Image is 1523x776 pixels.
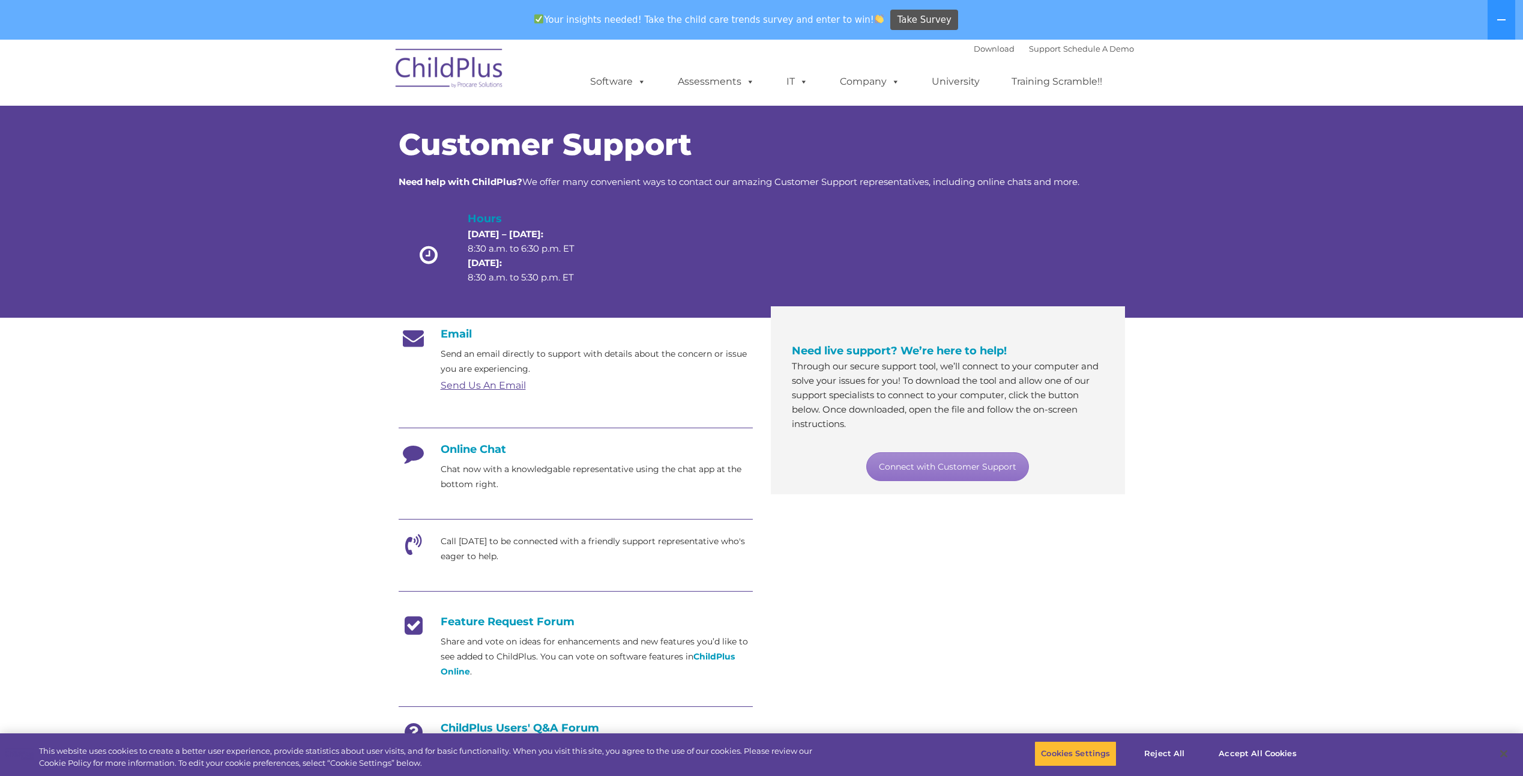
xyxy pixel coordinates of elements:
[399,615,753,628] h4: Feature Request Forum
[390,40,510,100] img: ChildPlus by Procare Solutions
[974,44,1134,53] font: |
[441,651,735,677] a: ChildPlus Online
[1029,44,1061,53] a: Support
[1491,741,1517,767] button: Close
[890,10,958,31] a: Take Survey
[534,14,543,23] img: ✅
[666,70,767,94] a: Assessments
[399,327,753,341] h4: Email
[399,721,753,735] h4: ChildPlus Users' Q&A Forum
[441,534,753,564] p: Call [DATE] to be connected with a friendly support representative who's eager to help.
[399,126,692,163] span: Customer Support
[39,745,837,769] div: This website uses cookies to create a better user experience, provide statistics about user visit...
[441,462,753,492] p: Chat now with a knowledgable representative using the chat app at the bottom right.
[441,634,753,679] p: Share and vote on ideas for enhancements and new features you’d like to see added to ChildPlus. Y...
[920,70,992,94] a: University
[875,14,884,23] img: 👏
[792,359,1104,431] p: Through our secure support tool, we’ll connect to your computer and solve your issues for you! To...
[399,176,522,187] strong: Need help with ChildPlus?
[774,70,820,94] a: IT
[1127,741,1202,766] button: Reject All
[1000,70,1114,94] a: Training Scramble!!
[468,228,543,240] strong: [DATE] – [DATE]:
[897,10,951,31] span: Take Survey
[399,176,1079,187] span: We offer many convenient ways to contact our amazing Customer Support representatives, including ...
[468,210,595,227] h4: Hours
[578,70,658,94] a: Software
[1034,741,1117,766] button: Cookies Settings
[441,380,526,391] a: Send Us An Email
[399,443,753,456] h4: Online Chat
[828,70,912,94] a: Company
[792,344,1007,357] span: Need live support? We’re here to help!
[1063,44,1134,53] a: Schedule A Demo
[468,257,502,268] strong: [DATE]:
[974,44,1015,53] a: Download
[1212,741,1303,766] button: Accept All Cookies
[468,227,595,285] p: 8:30 a.m. to 6:30 p.m. ET 8:30 a.m. to 5:30 p.m. ET
[529,8,889,31] span: Your insights needed! Take the child care trends survey and enter to win!
[866,452,1029,481] a: Connect with Customer Support
[441,347,753,377] p: Send an email directly to support with details about the concern or issue you are experiencing.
